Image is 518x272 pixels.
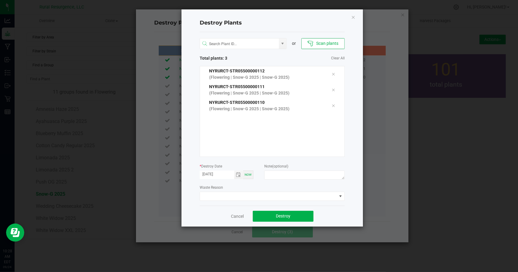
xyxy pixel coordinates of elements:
[200,55,272,61] span: Total plants: 3
[301,38,345,49] button: Scan plants
[209,106,323,112] p: (Flowering | Snow-G 2025 | Snow-G 2025)
[209,84,265,89] span: NYRURCT-STR05500000111
[200,171,234,178] input: Date
[327,102,340,109] div: Remove tag
[253,211,313,222] button: Destroy
[231,213,244,219] a: Cancel
[6,224,24,242] iframe: Resource center
[272,164,288,168] span: (optional)
[264,164,288,169] label: Note
[287,40,301,47] div: or
[200,185,223,190] label: Waste Reason
[327,86,340,94] div: Remove tag
[327,71,340,78] div: Remove tag
[209,90,323,96] p: (Flowering | Snow-G 2025 | Snow-G 2025)
[209,100,265,105] span: NYRURCT-STR05500000110
[351,13,355,21] button: Close
[209,74,323,81] p: (Flowering | Snow-G 2025 | Snow-G 2025)
[234,171,243,179] span: Toggle calendar
[200,38,279,49] input: NO DATA FOUND
[245,173,252,176] span: Now
[331,56,345,61] a: Clear All
[200,19,345,27] h4: Destroy Plants
[276,214,290,218] span: Destroy
[200,164,222,169] label: Destroy Date
[209,68,265,73] span: NYRURCT-STR05500000112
